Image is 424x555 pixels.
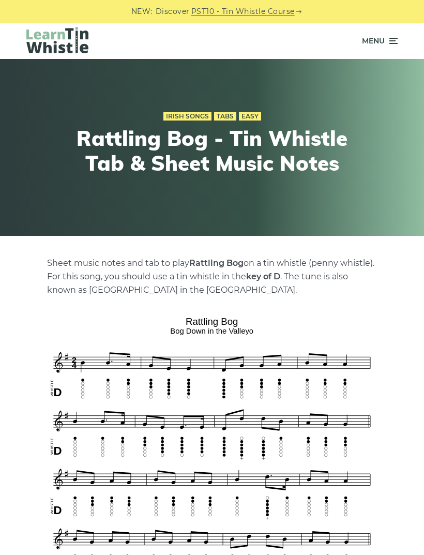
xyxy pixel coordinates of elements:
strong: key of D [246,272,280,281]
a: Irish Songs [163,112,211,121]
img: LearnTinWhistle.com [26,27,88,53]
a: Easy [239,112,261,121]
span: Menu [362,28,385,54]
h1: Rattling Bog - Tin Whistle Tab & Sheet Music Notes [72,126,352,175]
p: Sheet music notes and tab to play on a tin whistle (penny whistle). For this song, you should use... [47,257,377,297]
a: Tabs [214,112,236,121]
strong: Rattling Bog [189,258,244,268]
